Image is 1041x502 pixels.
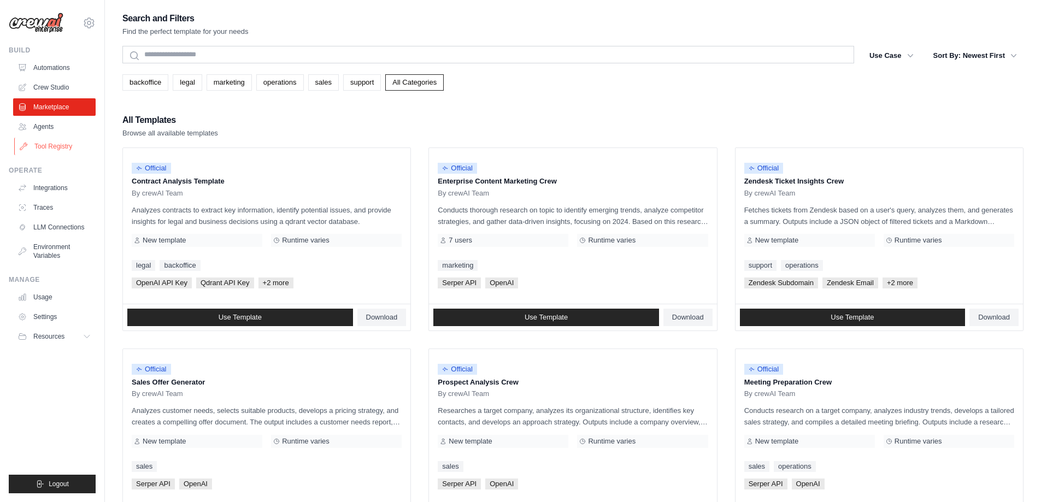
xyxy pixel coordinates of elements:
[49,480,69,488] span: Logout
[663,309,713,326] a: Download
[978,313,1010,322] span: Download
[438,163,477,174] span: Official
[744,461,769,472] a: sales
[127,309,353,326] a: Use Template
[744,389,796,398] span: By crewAI Team
[160,260,200,271] a: backoffice
[744,176,1014,187] p: Zendesk Ticket Insights Crew
[143,236,186,245] span: New template
[366,313,398,322] span: Download
[438,176,708,187] p: Enterprise Content Marketing Crew
[449,437,492,446] span: New template
[831,313,874,322] span: Use Template
[282,236,330,245] span: Runtime varies
[13,98,96,116] a: Marketplace
[122,128,218,139] p: Browse all available templates
[13,79,96,96] a: Crew Studio
[13,288,96,306] a: Usage
[588,437,636,446] span: Runtime varies
[132,176,402,187] p: Contract Analysis Template
[438,389,489,398] span: By crewAI Team
[122,11,249,26] h2: Search and Filters
[969,309,1019,326] a: Download
[13,118,96,135] a: Agents
[672,313,704,322] span: Download
[122,113,218,128] h2: All Templates
[385,74,444,91] a: All Categories
[755,236,798,245] span: New template
[438,204,708,227] p: Conducts thorough research on topic to identify emerging trends, analyze competitor strategies, a...
[9,275,96,284] div: Manage
[308,74,339,91] a: sales
[122,26,249,37] p: Find the perfect template for your needs
[9,475,96,493] button: Logout
[438,479,481,489] span: Serper API
[13,59,96,76] a: Automations
[438,461,463,472] a: sales
[822,277,878,288] span: Zendesk Email
[525,313,568,322] span: Use Template
[588,236,636,245] span: Runtime varies
[9,46,96,55] div: Build
[895,437,942,446] span: Runtime varies
[132,260,155,271] a: legal
[744,364,784,375] span: Official
[13,199,96,216] a: Traces
[755,437,798,446] span: New template
[132,479,175,489] span: Serper API
[744,377,1014,388] p: Meeting Preparation Crew
[744,163,784,174] span: Official
[14,138,97,155] a: Tool Registry
[343,74,381,91] a: support
[132,277,192,288] span: OpenAI API Key
[485,277,518,288] span: OpenAI
[207,74,252,91] a: marketing
[433,309,659,326] a: Use Template
[9,166,96,175] div: Operate
[774,461,816,472] a: operations
[9,13,63,33] img: Logo
[196,277,254,288] span: Qdrant API Key
[438,277,481,288] span: Serper API
[282,437,330,446] span: Runtime varies
[438,189,489,198] span: By crewAI Team
[744,405,1014,428] p: Conducts research on a target company, analyzes industry trends, develops a tailored sales strate...
[357,309,407,326] a: Download
[179,479,212,489] span: OpenAI
[13,308,96,326] a: Settings
[132,189,183,198] span: By crewAI Team
[13,218,96,236] a: LLM Connections
[927,46,1024,66] button: Sort By: Newest First
[132,364,171,375] span: Official
[438,364,477,375] span: Official
[132,389,183,398] span: By crewAI Team
[258,277,293,288] span: +2 more
[744,204,1014,227] p: Fetches tickets from Zendesk based on a user's query, analyzes them, and generates a summary. Out...
[744,277,818,288] span: Zendesk Subdomain
[256,74,304,91] a: operations
[895,236,942,245] span: Runtime varies
[744,189,796,198] span: By crewAI Team
[132,461,157,472] a: sales
[132,377,402,388] p: Sales Offer Generator
[13,328,96,345] button: Resources
[143,437,186,446] span: New template
[792,479,825,489] span: OpenAI
[33,332,64,341] span: Resources
[219,313,262,322] span: Use Template
[132,405,402,428] p: Analyzes customer needs, selects suitable products, develops a pricing strategy, and creates a co...
[883,277,918,288] span: +2 more
[122,74,168,91] a: backoffice
[744,260,777,271] a: support
[132,204,402,227] p: Analyzes contracts to extract key information, identify potential issues, and provide insights fo...
[13,179,96,197] a: Integrations
[863,46,920,66] button: Use Case
[438,405,708,428] p: Researches a target company, analyzes its organizational structure, identifies key contacts, and ...
[744,479,787,489] span: Serper API
[173,74,202,91] a: legal
[781,260,823,271] a: operations
[740,309,966,326] a: Use Template
[13,238,96,264] a: Environment Variables
[449,236,472,245] span: 7 users
[485,479,518,489] span: OpenAI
